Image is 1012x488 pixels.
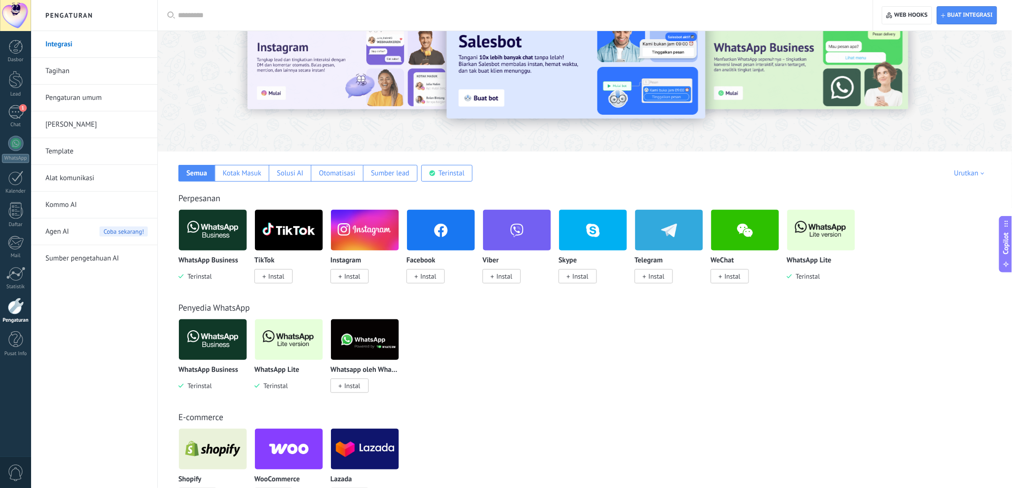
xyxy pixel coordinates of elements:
span: Instal [268,272,284,281]
a: Alat komunikasi [45,165,148,192]
span: Terinstal [260,381,288,390]
span: Web hooks [894,11,928,19]
img: facebook.png [407,207,475,253]
img: logo_main.png [255,316,323,363]
li: Integrasi [31,31,157,58]
span: 1 [19,104,27,112]
div: Telegram [635,209,711,295]
div: Facebook [407,209,483,295]
span: Terinstal [792,272,820,281]
div: Semua [187,169,207,178]
a: E-commerce [178,412,223,423]
li: Pengguna [31,111,157,138]
p: TikTok [254,257,275,265]
p: Whatsapp oleh Whatcrm dan Telphin [330,366,399,374]
div: Skype [559,209,635,295]
p: Shopify [178,476,201,484]
p: WhatsApp Lite [254,366,299,374]
div: Sumber lead [371,169,410,178]
a: Penyedia WhatsApp [178,302,250,313]
p: WooCommerce [254,476,300,484]
div: Mail [2,253,30,259]
div: Whatsapp oleh Whatcrm dan Telphin [330,319,407,404]
a: Agen AICoba sekarang! [45,218,148,245]
img: skype.png [559,207,627,253]
div: Urutkan [954,169,988,178]
a: Perpesanan [178,193,220,204]
p: WhatsApp Business [178,257,238,265]
li: Alat komunikasi [31,165,157,192]
span: Instal [344,381,360,390]
li: Kommo AI [31,192,157,218]
span: Coba sekarang! [99,227,148,237]
div: Lead [2,91,30,98]
div: Kotak Masuk [223,169,262,178]
div: Statistik [2,284,30,290]
a: Pengaturan umum [45,85,148,111]
div: WhatsApp Business [178,319,254,404]
div: Chat [2,122,30,128]
p: Viber [483,257,499,265]
p: Instagram [330,257,361,265]
div: Pengaturan [2,317,30,324]
a: [PERSON_NAME] [45,111,148,138]
div: Solusi AI [277,169,303,178]
a: Integrasi [45,31,148,58]
p: WhatsApp Business [178,366,238,374]
p: WeChat [711,257,734,265]
span: Instal [420,272,436,281]
span: Instal [496,272,512,281]
button: Web hooks [882,6,932,24]
p: WhatsApp Lite [787,257,832,265]
li: Pengaturan umum [31,85,157,111]
div: Instagram [330,209,407,295]
a: Sumber pengetahuan AI [45,245,148,272]
div: Daftar [2,222,30,228]
img: telegram.png [635,207,703,253]
img: viber.png [483,207,551,253]
p: Telegram [635,257,663,265]
div: WhatsApp [2,154,29,163]
li: Template [31,138,157,165]
span: Terinstal [184,381,212,390]
div: WhatsApp Lite [254,319,330,404]
span: Agen AI [45,218,69,245]
p: Skype [559,257,577,265]
span: Instal [344,272,360,281]
div: Kalender [2,188,30,195]
a: Template [45,138,148,165]
div: WhatsApp Lite [787,209,863,295]
img: logo_main.png [255,207,323,253]
img: logo_main.png [255,426,323,472]
button: Buat integrasi [937,6,997,24]
img: wechat.png [711,207,779,253]
div: Viber [483,209,559,295]
div: Dasbor [2,57,30,63]
img: logo_main.png [331,316,399,363]
img: logo_main.png [787,207,855,253]
div: Pusat Info [2,351,30,357]
div: Terinstal [439,169,465,178]
span: Terinstal [184,272,212,281]
img: logo_main.png [179,426,247,472]
img: Slide 2 [447,11,705,119]
img: logo_main.png [179,207,247,253]
span: Instal [649,272,664,281]
li: Tagihan [31,58,157,85]
div: Otomatisasi [319,169,355,178]
p: Facebook [407,257,435,265]
li: Agen AI [31,218,157,245]
li: Sumber pengetahuan AI [31,245,157,271]
p: Lazada [330,476,352,484]
a: Tagihan [45,58,148,85]
div: TikTok [254,209,330,295]
img: logo_main.png [179,316,247,363]
span: Instal [725,272,740,281]
div: WhatsApp Business [178,209,254,295]
img: instagram.png [331,207,399,253]
a: Kommo AI [45,192,148,218]
img: logo_main.png [331,426,399,472]
span: Buat integrasi [947,11,993,19]
span: Copilot [1001,232,1011,254]
span: Instal [572,272,588,281]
